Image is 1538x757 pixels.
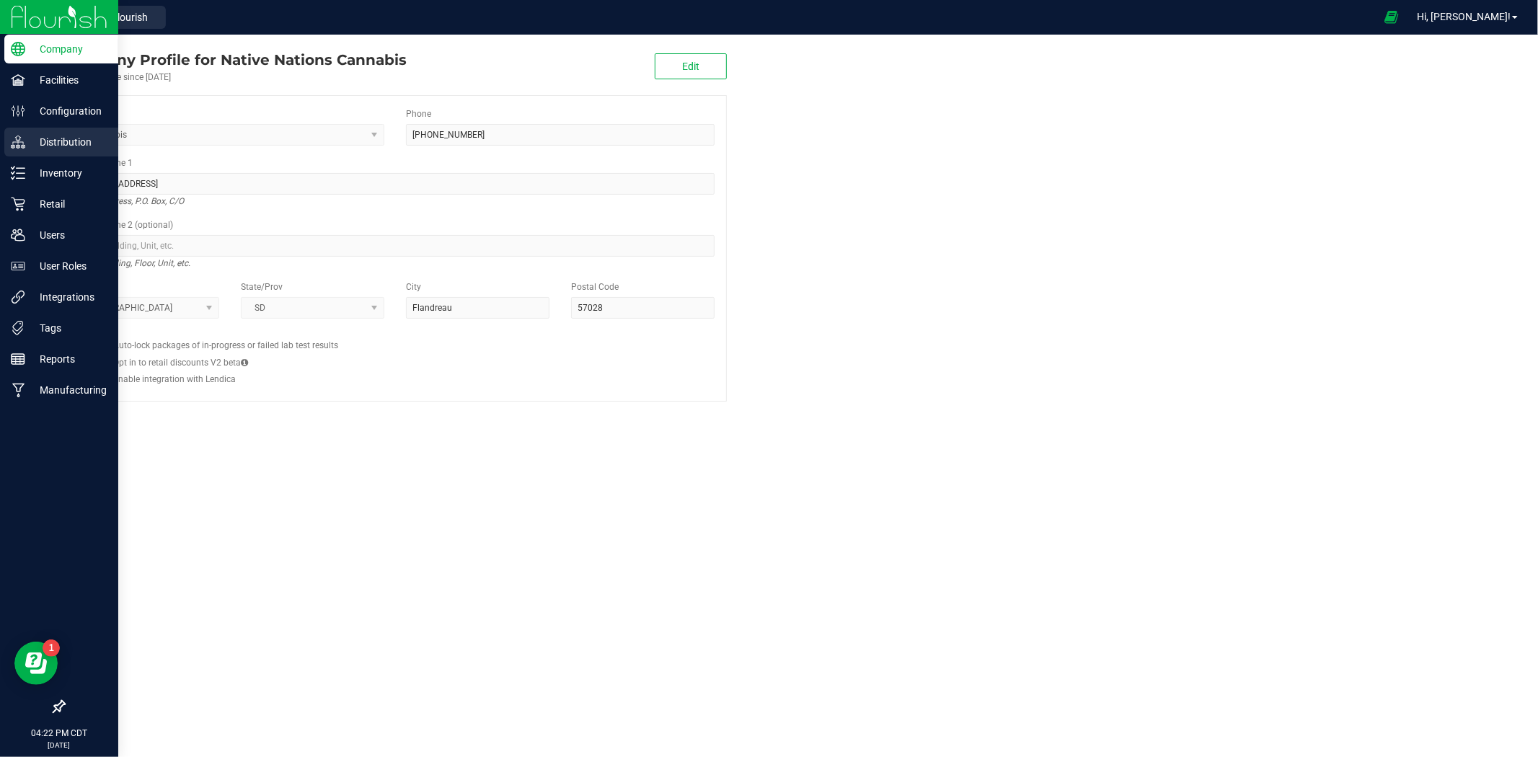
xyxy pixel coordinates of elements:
inline-svg: Integrations [11,290,25,304]
p: Integrations [25,288,112,306]
p: Retail [25,195,112,213]
label: Phone [406,107,431,120]
inline-svg: Manufacturing [11,383,25,397]
p: Company [25,40,112,58]
input: Address [76,173,715,195]
label: Enable integration with Lendica [113,373,236,386]
inline-svg: Configuration [11,104,25,118]
p: Manufacturing [25,381,112,399]
i: Street address, P.O. Box, C/O [76,192,184,210]
inline-svg: Inventory [11,166,25,180]
p: [DATE] [6,740,112,751]
inline-svg: Company [11,42,25,56]
p: Inventory [25,164,112,182]
div: Native Nations Cannabis [63,49,407,71]
input: Postal Code [571,297,715,319]
p: Distribution [25,133,112,151]
p: Configuration [25,102,112,120]
input: City [406,297,549,319]
inline-svg: Tags [11,321,25,335]
inline-svg: User Roles [11,259,25,273]
inline-svg: Users [11,228,25,242]
inline-svg: Facilities [11,73,25,87]
p: Users [25,226,112,244]
span: Open Ecommerce Menu [1375,3,1407,31]
label: Postal Code [571,280,619,293]
inline-svg: Retail [11,197,25,211]
div: Account active since [DATE] [63,71,407,84]
label: City [406,280,421,293]
span: Edit [682,61,699,72]
inline-svg: Reports [11,352,25,366]
label: Auto-lock packages of in-progress or failed lab test results [113,339,338,352]
iframe: Resource center [14,642,58,685]
button: Edit [655,53,727,79]
input: (123) 456-7890 [406,124,715,146]
iframe: Resource center unread badge [43,639,60,657]
p: User Roles [25,257,112,275]
p: Reports [25,350,112,368]
p: Facilities [25,71,112,89]
inline-svg: Distribution [11,135,25,149]
input: Suite, Building, Unit, etc. [76,235,715,257]
h2: Configs [76,329,715,339]
label: Opt in to retail discounts V2 beta [113,356,248,369]
i: Suite, Building, Floor, Unit, etc. [76,254,190,272]
p: 04:22 PM CDT [6,727,112,740]
label: State/Prov [241,280,283,293]
span: Hi, [PERSON_NAME]! [1417,11,1511,22]
label: Address Line 2 (optional) [76,218,173,231]
p: Tags [25,319,112,337]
